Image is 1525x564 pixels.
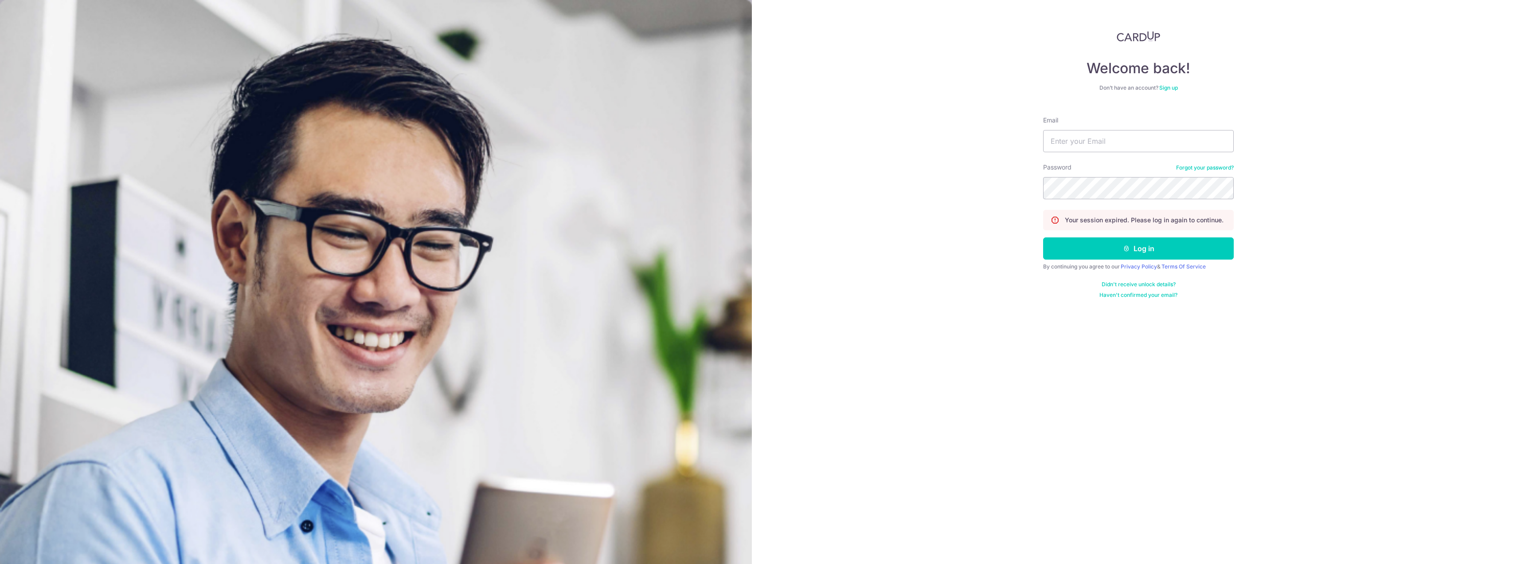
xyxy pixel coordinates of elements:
input: Enter your Email [1043,130,1234,152]
h4: Welcome back! [1043,59,1234,77]
a: Terms Of Service [1161,263,1206,270]
div: By continuing you agree to our & [1043,263,1234,270]
div: Don’t have an account? [1043,84,1234,91]
a: Forgot your password? [1176,164,1234,171]
img: CardUp Logo [1117,31,1160,42]
a: Haven't confirmed your email? [1099,292,1177,299]
p: Your session expired. Please log in again to continue. [1065,216,1224,225]
a: Sign up [1159,84,1178,91]
label: Email [1043,116,1058,125]
button: Log in [1043,237,1234,260]
a: Didn't receive unlock details? [1102,281,1176,288]
label: Password [1043,163,1071,172]
a: Privacy Policy [1121,263,1157,270]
